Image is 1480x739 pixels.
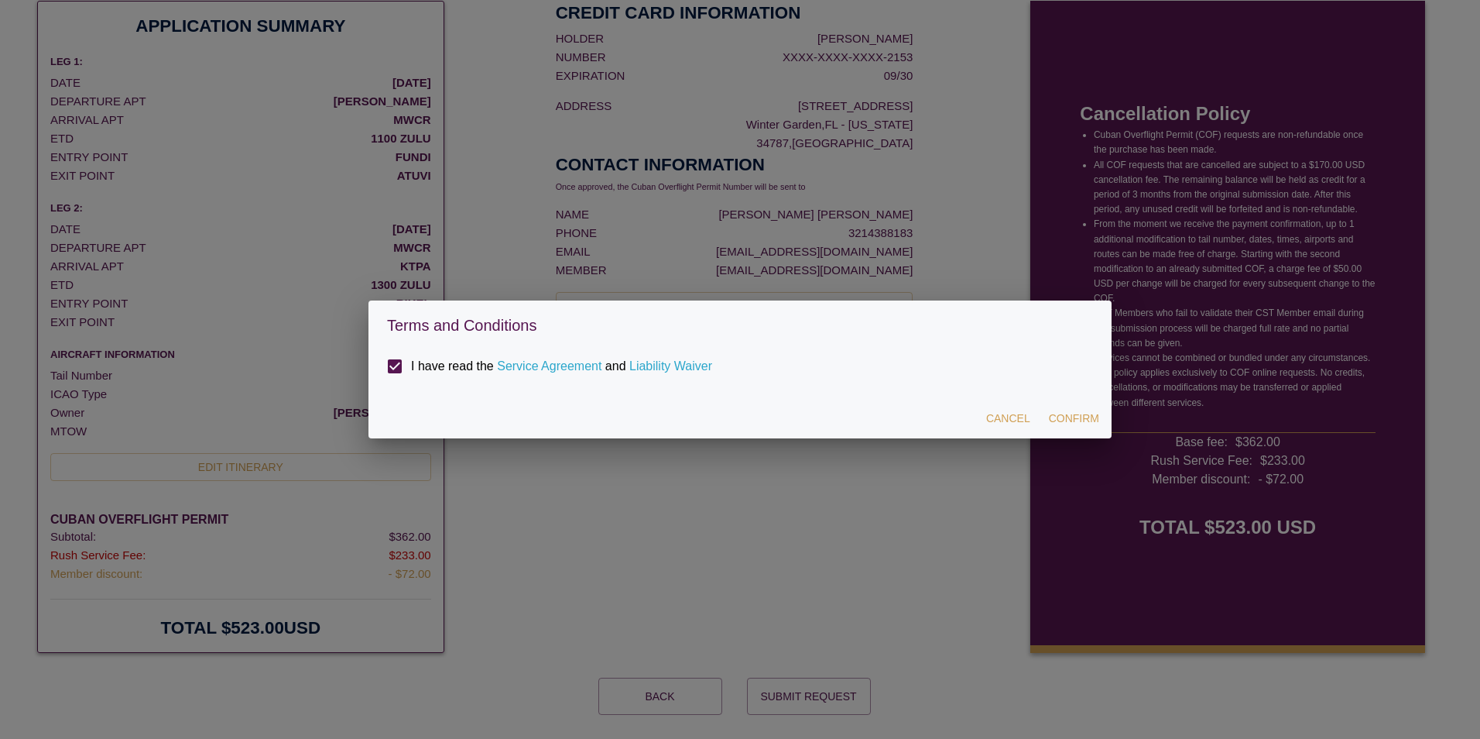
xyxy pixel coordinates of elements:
a: Liability Waiver [629,359,712,373]
button: Cancel [980,404,1036,433]
button: Confirm [1043,404,1105,433]
a: Service Agreement [497,359,601,373]
p: I have read the and [411,357,712,376]
h2: Terms and Conditions [368,301,1112,350]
